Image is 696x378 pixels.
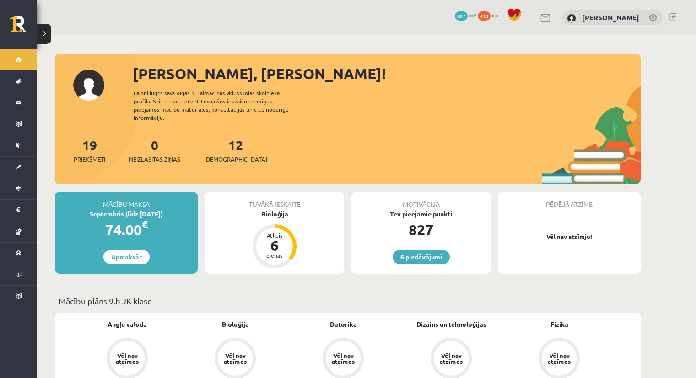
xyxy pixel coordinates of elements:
[330,319,357,329] a: Datorika
[222,352,248,364] div: Vēl nav atzīmes
[478,11,491,21] span: 430
[498,192,641,209] div: Pēdējā atzīme
[492,11,498,19] span: xp
[134,89,305,122] div: Laipni lūgts savā Rīgas 1. Tālmācības vidusskolas skolnieka profilā. Šeit Tu vari redzēt tuvojošo...
[204,155,267,164] span: [DEMOGRAPHIC_DATA]
[103,250,150,264] a: Apmaksāt
[502,232,636,241] p: Vēl nav atzīmju!
[550,319,568,329] a: Fizika
[469,11,476,19] span: mP
[129,155,180,164] span: Neizlasītās ziņas
[351,192,491,209] div: Motivācija
[129,137,180,164] a: 0Neizlasītās ziņas
[204,137,267,164] a: 12[DEMOGRAPHIC_DATA]
[416,319,486,329] a: Dizains un tehnoloģijas
[455,11,468,21] span: 827
[55,219,198,241] div: 74.00
[222,319,249,329] a: Bioloģija
[142,218,148,231] span: €
[205,209,344,219] div: Bioloģija
[393,250,450,264] a: 6 piedāvājumi
[546,352,572,364] div: Vēl nav atzīmes
[55,192,198,209] div: Mācību maksa
[133,63,641,85] div: [PERSON_NAME], [PERSON_NAME]!
[74,137,105,164] a: 19Priekšmeti
[108,319,147,329] a: Angļu valoda
[261,253,288,258] div: dienas
[261,238,288,253] div: 6
[351,209,491,219] div: Tev pieejamie punkti
[438,352,464,364] div: Vēl nav atzīmes
[59,295,637,307] p: Mācību plāns 9.b JK klase
[205,209,344,270] a: Bioloģija Atlicis 6 dienas
[55,209,198,219] div: Septembris (līdz [DATE])
[114,352,140,364] div: Vēl nav atzīmes
[330,352,356,364] div: Vēl nav atzīmes
[10,16,37,39] a: Rīgas 1. Tālmācības vidusskola
[205,192,344,209] div: Tuvākā ieskaite
[261,232,288,238] div: Atlicis
[455,11,476,19] a: 827 mP
[351,219,491,241] div: 827
[478,11,502,19] a: 430 xp
[74,155,105,164] span: Priekšmeti
[567,14,576,23] img: Vera Priede
[582,13,639,22] a: [PERSON_NAME]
